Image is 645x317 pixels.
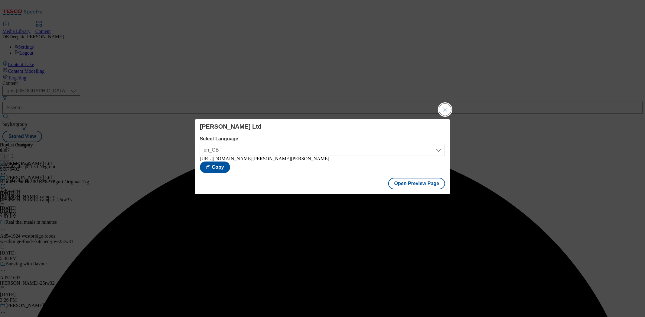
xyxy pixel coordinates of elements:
div: Modal [195,119,450,194]
h4: [PERSON_NAME] Ltd [200,123,445,130]
button: Open Preview Page [388,178,445,189]
label: Select Language [200,136,445,142]
button: Close Modal [439,104,451,116]
button: Copy [200,162,230,173]
div: [URL][DOMAIN_NAME][PERSON_NAME][PERSON_NAME] [200,156,445,162]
